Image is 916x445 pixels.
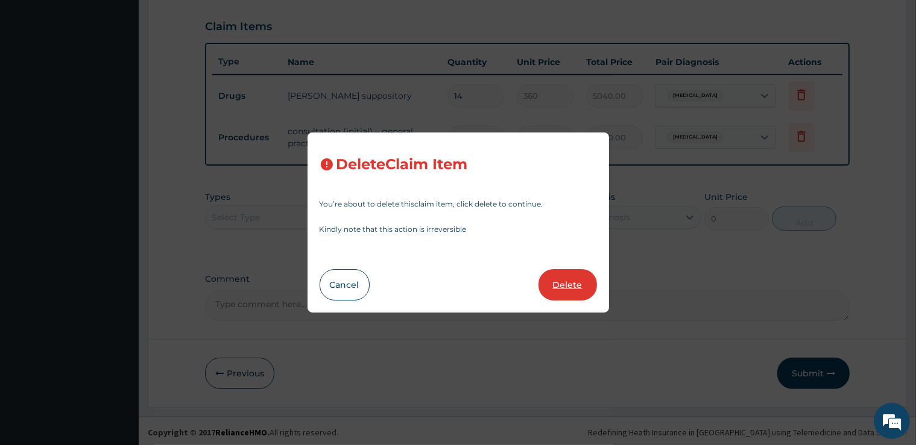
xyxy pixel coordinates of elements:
[320,226,597,233] p: Kindly note that this action is irreversible
[336,157,468,173] h3: Delete Claim Item
[198,6,227,35] div: Minimize live chat window
[6,308,230,350] textarea: Type your message and hit 'Enter'
[22,60,49,90] img: d_794563401_company_1708531726252_794563401
[320,269,370,300] button: Cancel
[320,201,597,208] p: You’re about to delete this claim item , click delete to continue.
[539,269,597,300] button: Delete
[63,67,203,83] div: Chat with us now
[70,141,166,263] span: We're online!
